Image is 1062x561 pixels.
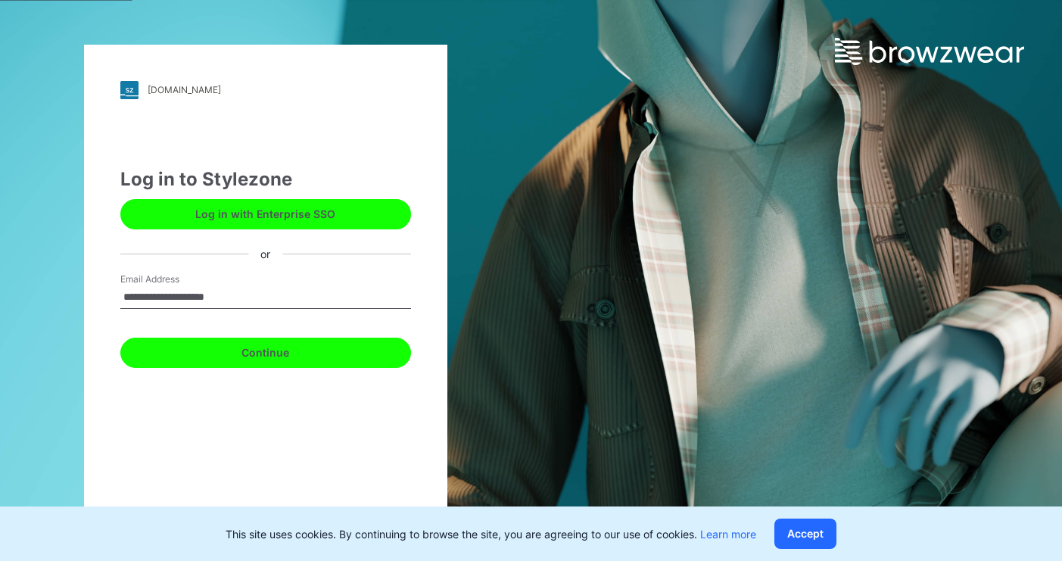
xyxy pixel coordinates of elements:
a: Learn more [700,528,756,541]
img: browzwear-logo.e42bd6dac1945053ebaf764b6aa21510.svg [835,38,1024,65]
p: This site uses cookies. By continuing to browse the site, you are agreeing to our use of cookies. [226,526,756,542]
div: [DOMAIN_NAME] [148,84,221,95]
img: stylezone-logo.562084cfcfab977791bfbf7441f1a819.svg [120,81,139,99]
button: Log in with Enterprise SSO [120,199,411,229]
div: or [248,246,282,262]
label: Email Address [120,273,226,286]
div: Log in to Stylezone [120,166,411,193]
a: [DOMAIN_NAME] [120,81,411,99]
button: Continue [120,338,411,368]
button: Accept [774,519,836,549]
